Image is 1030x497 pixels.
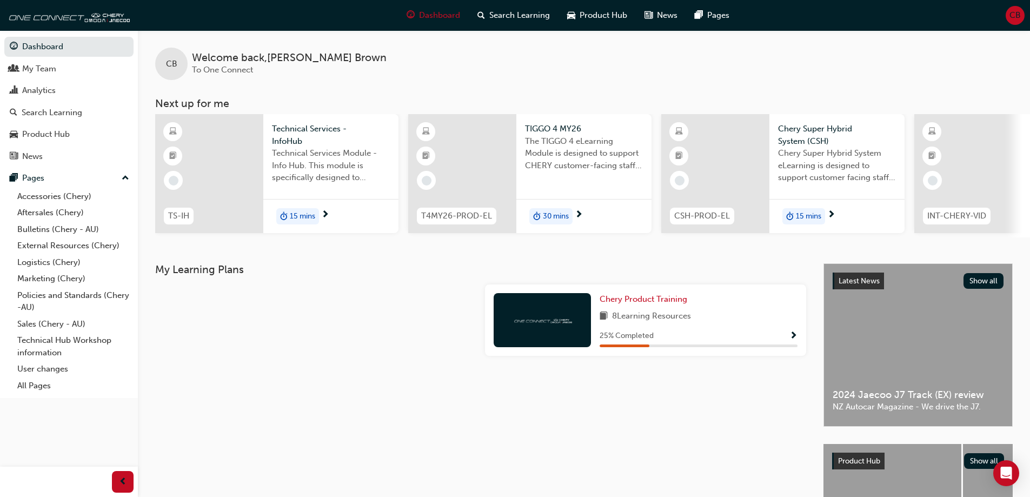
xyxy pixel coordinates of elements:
[169,149,177,163] span: booktick-icon
[22,63,56,75] div: My Team
[928,149,936,163] span: booktick-icon
[13,332,134,361] a: Technical Hub Workshop information
[796,210,821,223] span: 15 mins
[786,209,794,223] span: duration-icon
[1009,9,1021,22] span: CB
[272,147,390,184] span: Technical Services Module - Info Hub. This module is specifically designed to address the require...
[155,114,398,233] a: TS-IHTechnical Services - InfoHubTechnical Services Module - Info Hub. This module is specificall...
[4,124,134,144] a: Product Hub
[10,152,18,162] span: news-icon
[13,204,134,221] a: Aftersales (Chery)
[122,171,129,185] span: up-icon
[22,107,82,119] div: Search Learning
[838,456,880,466] span: Product Hub
[675,125,683,139] span: learningResourceType_ELEARNING-icon
[674,210,730,222] span: CSH-PROD-EL
[166,58,177,70] span: CB
[168,210,189,222] span: TS-IH
[4,168,134,188] button: Pages
[13,270,134,287] a: Marketing (Chery)
[567,9,575,22] span: car-icon
[22,84,56,97] div: Analytics
[419,9,460,22] span: Dashboard
[964,453,1005,469] button: Show all
[543,210,569,223] span: 30 mins
[192,52,387,64] span: Welcome back , [PERSON_NAME] Brown
[963,273,1004,289] button: Show all
[927,210,986,222] span: INT-CHERY-VID
[13,316,134,333] a: Sales (Chery - AU)
[4,81,134,101] a: Analytics
[600,294,687,304] span: Chery Product Training
[4,35,134,168] button: DashboardMy TeamAnalyticsSearch LearningProduct HubNews
[778,123,896,147] span: Chery Super Hybrid System (CSH)
[10,108,17,118] span: search-icon
[533,209,541,223] span: duration-icon
[833,401,1004,413] span: NZ Autocar Magazine - We drive the J7.
[580,9,627,22] span: Product Hub
[600,293,692,306] a: Chery Product Training
[4,59,134,79] a: My Team
[477,9,485,22] span: search-icon
[5,4,130,26] img: oneconnect
[169,125,177,139] span: learningResourceType_ELEARNING-icon
[4,37,134,57] a: Dashboard
[823,263,1013,427] a: Latest NewsShow all2024 Jaecoo J7 Track (EX) reviewNZ Autocar Magazine - We drive the J7.
[778,147,896,184] span: Chery Super Hybrid System eLearning is designed to support customer facing staff with the underst...
[1006,6,1025,25] button: CB
[928,125,936,139] span: learningResourceType_ELEARNING-icon
[600,310,608,323] span: book-icon
[22,172,44,184] div: Pages
[13,221,134,238] a: Bulletins (Chery - AU)
[4,103,134,123] a: Search Learning
[155,263,806,276] h3: My Learning Plans
[513,315,572,325] img: oneconnect
[272,123,390,147] span: Technical Services - InfoHub
[489,9,550,22] span: Search Learning
[321,210,329,220] span: next-icon
[661,114,905,233] a: CSH-PROD-ELChery Super Hybrid System (CSH)Chery Super Hybrid System eLearning is designed to supp...
[575,210,583,220] span: next-icon
[789,329,798,343] button: Show Progress
[612,310,691,323] span: 8 Learning Resources
[407,9,415,22] span: guage-icon
[469,4,559,26] a: search-iconSearch Learning
[559,4,636,26] a: car-iconProduct Hub
[525,135,643,172] span: The TIGGO 4 eLearning Module is designed to support CHERY customer-facing staff with the product ...
[993,460,1019,486] div: Open Intercom Messenger
[422,176,431,185] span: learningRecordVerb_NONE-icon
[10,130,18,140] span: car-icon
[13,254,134,271] a: Logistics (Chery)
[644,9,653,22] span: news-icon
[13,361,134,377] a: User changes
[10,86,18,96] span: chart-icon
[398,4,469,26] a: guage-iconDashboard
[839,276,880,286] span: Latest News
[138,97,1030,110] h3: Next up for me
[119,475,127,489] span: prev-icon
[10,64,18,74] span: people-icon
[827,210,835,220] span: next-icon
[675,149,683,163] span: booktick-icon
[4,147,134,167] a: News
[169,176,178,185] span: learningRecordVerb_NONE-icon
[695,9,703,22] span: pages-icon
[22,128,70,141] div: Product Hub
[13,237,134,254] a: External Resources (Chery)
[636,4,686,26] a: news-iconNews
[657,9,677,22] span: News
[707,9,729,22] span: Pages
[408,114,652,233] a: T4MY26-PROD-ELTIGGO 4 MY26The TIGGO 4 eLearning Module is designed to support CHERY customer-faci...
[280,209,288,223] span: duration-icon
[525,123,643,135] span: TIGGO 4 MY26
[789,332,798,341] span: Show Progress
[421,210,492,222] span: T4MY26-PROD-EL
[832,453,1004,470] a: Product HubShow all
[600,330,654,342] span: 25 % Completed
[833,273,1004,290] a: Latest NewsShow all
[22,150,43,163] div: News
[13,188,134,205] a: Accessories (Chery)
[10,42,18,52] span: guage-icon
